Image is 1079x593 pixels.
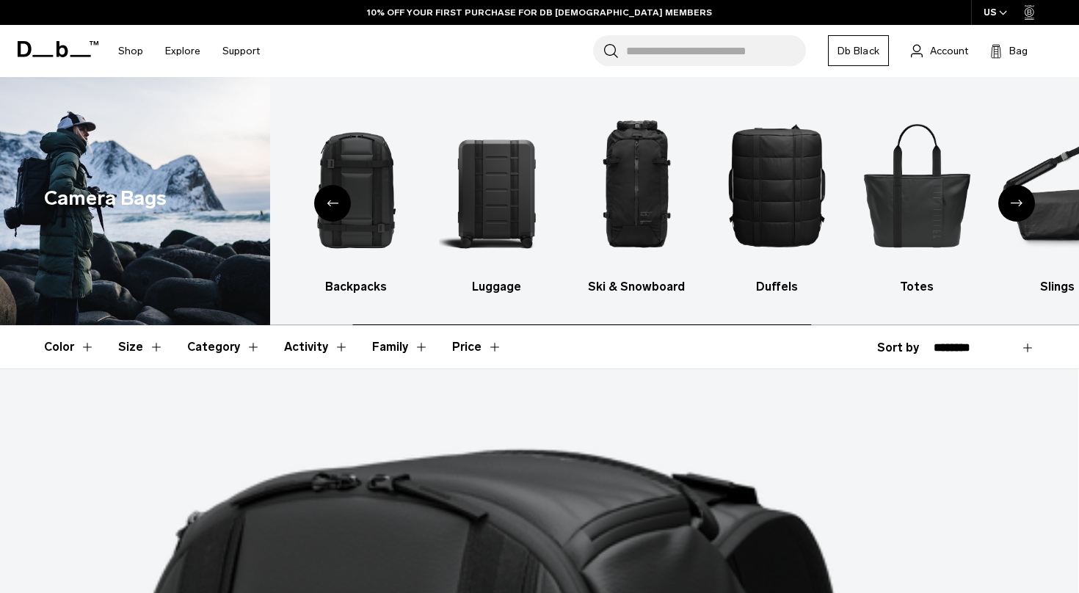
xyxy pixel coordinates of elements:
img: Db [860,99,974,271]
button: Toggle Filter [44,326,95,368]
span: Account [930,43,968,59]
h3: Duffels [719,278,834,296]
a: Db Backpacks [299,99,413,296]
button: Toggle Price [452,326,502,368]
img: Db [439,99,553,271]
button: Toggle Filter [187,326,261,368]
nav: Main Navigation [107,25,271,77]
button: Toggle Filter [284,326,349,368]
li: 6 / 10 [860,99,974,296]
div: Next slide [998,185,1035,222]
a: Support [222,25,260,77]
a: Db Totes [860,99,974,296]
li: 5 / 10 [719,99,834,296]
li: 4 / 10 [579,99,694,296]
img: Db [579,99,694,271]
a: Shop [118,25,143,77]
a: Explore [165,25,200,77]
a: Db Luggage [439,99,553,296]
a: Db All products [159,99,274,296]
h3: Totes [860,278,974,296]
li: 2 / 10 [299,99,413,296]
img: Db [719,99,834,271]
a: Db Ski & Snowboard [579,99,694,296]
button: Bag [990,42,1028,59]
h3: Ski & Snowboard [579,278,694,296]
li: 3 / 10 [439,99,553,296]
img: Db [159,99,274,271]
a: Db Black [828,35,889,66]
img: Db [299,99,413,271]
button: Toggle Filter [118,326,164,368]
a: Account [911,42,968,59]
h3: Luggage [439,278,553,296]
h3: Backpacks [299,278,413,296]
h1: Camera Bags [44,183,167,214]
a: 10% OFF YOUR FIRST PURCHASE FOR DB [DEMOGRAPHIC_DATA] MEMBERS [367,6,712,19]
button: Toggle Filter [372,326,429,368]
span: Bag [1009,43,1028,59]
li: 1 / 10 [159,99,274,296]
a: Db Duffels [719,99,834,296]
div: Previous slide [314,185,351,222]
h3: All products [159,278,274,296]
